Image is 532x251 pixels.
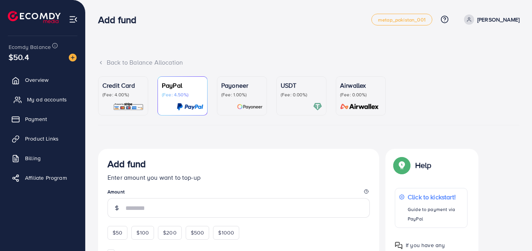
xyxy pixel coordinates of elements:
[25,115,47,123] span: Payment
[6,92,79,107] a: My ad accounts
[177,102,203,111] img: card
[408,192,463,202] p: Click to kickstart!
[25,154,41,162] span: Billing
[221,92,263,98] p: (Fee: 1.00%)
[371,14,432,25] a: metap_pakistan_001
[6,131,79,146] a: Product Links
[221,81,263,90] p: Payoneer
[113,229,122,237] span: $50
[395,242,403,249] img: Popup guide
[25,174,67,182] span: Affiliate Program
[281,81,322,90] p: USDT
[27,96,67,103] span: My ad accounts
[136,229,149,237] span: $100
[237,102,263,111] img: card
[69,54,77,61] img: image
[415,161,432,170] p: Help
[6,150,79,166] a: Billing
[162,81,203,90] p: PayPal
[281,92,322,98] p: (Fee: 0.00%)
[107,188,370,198] legend: Amount
[395,158,409,172] img: Popup guide
[69,15,78,24] img: menu
[107,173,370,182] p: Enter amount you want to top-up
[408,205,463,224] p: Guide to payment via PayPal
[25,76,48,84] span: Overview
[340,92,382,98] p: (Fee: 0.00%)
[102,92,144,98] p: (Fee: 4.00%)
[340,81,382,90] p: Airwallex
[477,15,519,24] p: [PERSON_NAME]
[338,102,382,111] img: card
[8,11,61,23] img: logo
[6,111,79,127] a: Payment
[9,51,29,63] span: $50.4
[9,43,51,51] span: Ecomdy Balance
[98,58,519,67] div: Back to Balance Allocation
[313,102,322,111] img: card
[191,229,204,237] span: $500
[102,81,144,90] p: Credit Card
[461,14,519,25] a: [PERSON_NAME]
[107,158,146,170] h3: Add fund
[162,92,203,98] p: (Fee: 4.50%)
[25,135,59,143] span: Product Links
[378,17,426,22] span: metap_pakistan_001
[163,229,177,237] span: $200
[6,170,79,186] a: Affiliate Program
[499,216,526,245] iframe: Chat
[6,72,79,88] a: Overview
[113,102,144,111] img: card
[218,229,234,237] span: $1000
[98,14,143,25] h3: Add fund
